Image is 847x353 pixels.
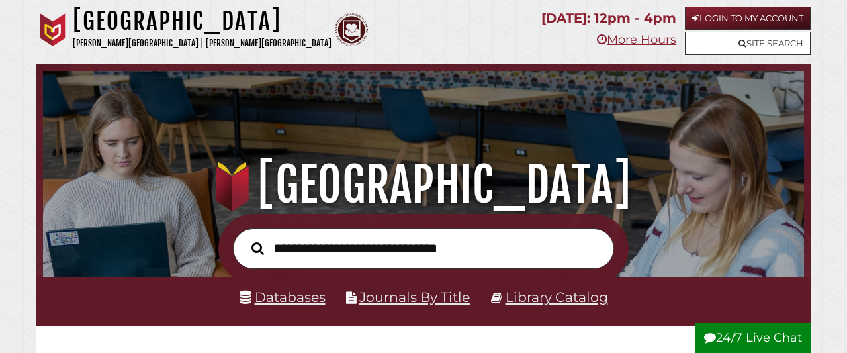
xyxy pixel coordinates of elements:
button: Search [245,238,271,258]
a: Databases [240,289,326,305]
h1: [GEOGRAPHIC_DATA] [73,7,332,36]
a: Journals By Title [359,289,470,305]
i: Search [251,242,264,255]
p: [PERSON_NAME][GEOGRAPHIC_DATA] | [PERSON_NAME][GEOGRAPHIC_DATA] [73,36,332,51]
a: Library Catalog [506,289,608,305]
img: Calvin University [36,13,69,46]
a: More Hours [597,32,676,47]
a: Site Search [685,32,811,55]
h1: [GEOGRAPHIC_DATA] [56,156,791,214]
p: [DATE]: 12pm - 4pm [541,7,676,30]
img: Calvin Theological Seminary [335,13,368,46]
a: Login to My Account [685,7,811,30]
